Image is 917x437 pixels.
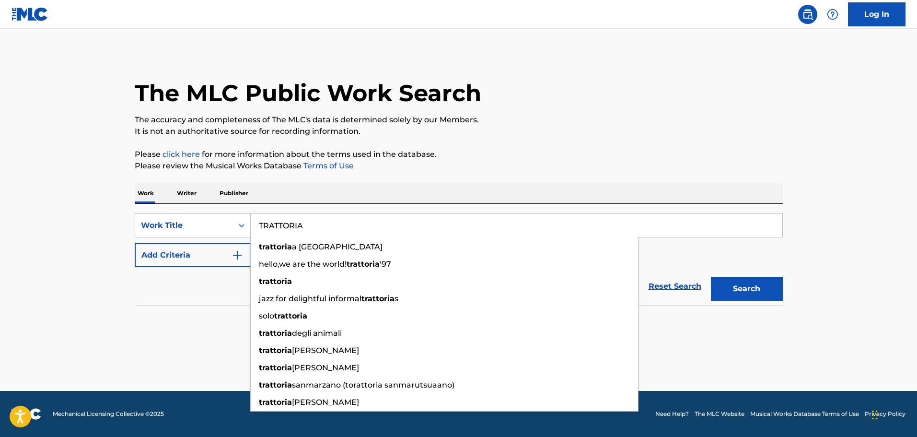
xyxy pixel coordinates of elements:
div: Help [823,5,842,24]
p: Please review the Musical Works Database [135,160,783,172]
span: degli animali [292,329,342,338]
span: sanmarzano (torattoria sanmarutsuaano) [292,380,454,390]
p: Work [135,183,157,203]
a: Terms of Use [302,161,354,170]
form: Search Form [135,213,783,306]
strong: trattoria [347,260,380,269]
p: The accuracy and completeness of The MLC's data is determined solely by our Members. [135,114,783,126]
button: Search [711,277,783,301]
span: jazz for delightful informal [259,294,361,303]
img: 9d2ae6d4665cec9f34b9.svg [232,249,243,261]
img: logo [12,408,41,420]
strong: trattoria [259,242,292,251]
strong: trattoria [259,346,292,355]
a: Public Search [798,5,817,24]
a: click here [163,150,200,159]
strong: trattoria [259,329,292,338]
span: a [GEOGRAPHIC_DATA] [292,242,383,251]
span: hello,we are the world! [259,260,347,269]
img: help [827,9,838,20]
span: [PERSON_NAME] [292,363,359,372]
strong: trattoria [259,380,292,390]
img: search [802,9,813,20]
a: The MLC Website [695,410,744,418]
span: Mechanical Licensing Collective © 2025 [53,410,164,418]
iframe: Chat Widget [869,391,917,437]
img: MLC Logo [12,7,48,21]
div: Work Title [141,220,227,231]
a: Musical Works Database Terms of Use [750,410,859,418]
a: Privacy Policy [865,410,905,418]
a: Reset Search [644,276,706,297]
span: solo [259,311,274,320]
strong: trattoria [361,294,395,303]
a: Log In [848,2,905,26]
strong: trattoria [259,277,292,286]
p: Writer [174,183,199,203]
span: [PERSON_NAME] [292,398,359,407]
span: [PERSON_NAME] [292,346,359,355]
strong: trattoria [259,363,292,372]
p: It is not an authoritative source for recording information. [135,126,783,137]
a: Need Help? [655,410,689,418]
p: Please for more information about the terms used in the database. [135,149,783,160]
button: Add Criteria [135,243,251,267]
span: '97 [380,260,391,269]
strong: trattoria [259,398,292,407]
div: Drag [872,401,878,429]
p: Publisher [217,183,251,203]
h1: The MLC Public Work Search [135,79,481,107]
span: s [395,294,398,303]
strong: trattoria [274,311,307,320]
